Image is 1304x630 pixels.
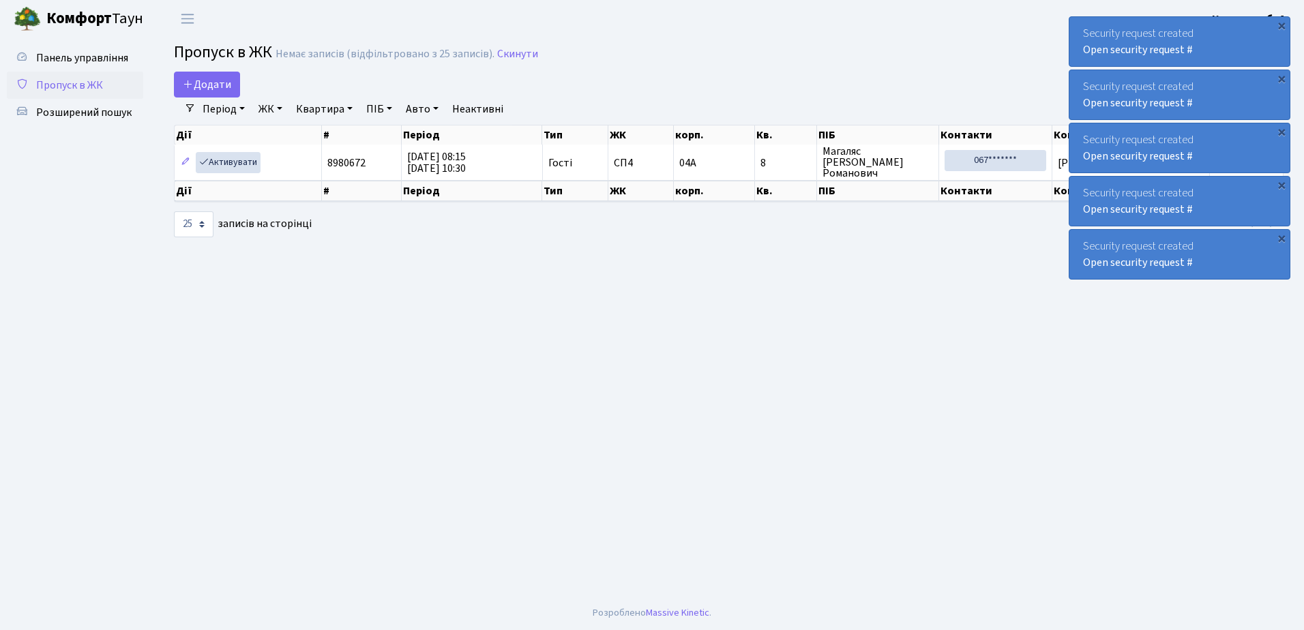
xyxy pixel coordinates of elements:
a: Авто [400,97,444,121]
a: Панель управління [7,44,143,72]
div: × [1275,18,1288,32]
span: Панель управління [36,50,128,65]
th: Тип [542,181,608,201]
a: Квартира [291,97,358,121]
span: Магаляс [PERSON_NAME] Романович [823,146,933,179]
span: Пропуск в ЖК [174,40,272,64]
th: Ком. [1052,181,1210,201]
span: СП4 [614,157,668,168]
a: Open security request # [1083,95,1193,110]
th: Дії [175,181,322,201]
a: Скинути [497,48,538,61]
th: Контакти [939,125,1052,145]
div: Security request created [1069,230,1290,279]
th: Дії [175,125,322,145]
span: 8980672 [327,155,366,170]
a: Активувати [196,152,261,173]
select: записів на сторінці [174,211,213,237]
div: × [1275,125,1288,138]
a: Період [197,97,250,121]
div: Security request created [1069,177,1290,226]
th: Період [402,125,542,145]
a: ЖК [253,97,288,121]
a: Додати [174,72,240,97]
th: ЖК [608,181,674,201]
label: записів на сторінці [174,211,312,237]
span: 8 [760,157,811,168]
span: Таун [46,7,143,31]
th: ПІБ [817,125,939,145]
div: Немає записів (відфільтровано з 25 записів). [276,48,494,61]
th: корп. [674,181,755,201]
th: Кв. [755,181,817,201]
div: Security request created [1069,70,1290,119]
div: Security request created [1069,17,1290,66]
th: корп. [674,125,755,145]
a: Консьєрж б. 4. [1212,11,1288,27]
div: Розроблено . [593,605,711,620]
a: Розширений пошук [7,99,143,126]
a: ПІБ [361,97,398,121]
button: Переключити навігацію [171,7,205,30]
a: Open security request # [1083,202,1193,217]
b: Консьєрж б. 4. [1212,12,1288,27]
a: Пропуск в ЖК [7,72,143,99]
span: Пропуск в ЖК [36,78,103,93]
div: × [1275,72,1288,85]
span: Гості [548,157,572,168]
a: Open security request # [1083,255,1193,270]
a: Massive Kinetic [646,605,709,620]
a: Open security request # [1083,42,1193,57]
span: Розширений пошук [36,105,132,120]
th: Тип [542,125,608,145]
th: # [322,181,402,201]
th: ЖК [608,125,674,145]
div: Security request created [1069,123,1290,172]
span: [DATE] 08:15 [DATE] 10:30 [407,149,466,176]
div: × [1275,231,1288,245]
th: Ком. [1052,125,1210,145]
img: logo.png [14,5,41,33]
a: Open security request # [1083,149,1193,164]
span: [PERSON_NAME] [1058,155,1139,170]
span: Додати [183,77,231,92]
b: Комфорт [46,7,112,29]
th: Період [402,181,542,201]
a: Неактивні [447,97,509,121]
span: 04А [679,155,696,170]
th: ПІБ [817,181,939,201]
th: Кв. [755,125,817,145]
th: Контакти [939,181,1052,201]
div: × [1275,178,1288,192]
th: # [322,125,402,145]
